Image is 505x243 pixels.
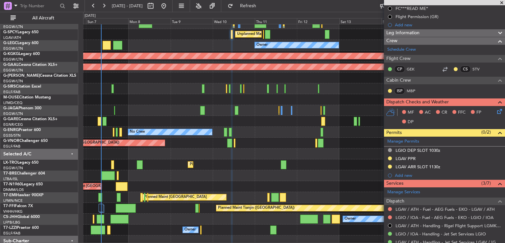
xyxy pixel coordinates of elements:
a: EGGW/LTN [3,46,23,51]
div: LGAV PPR [396,156,416,161]
a: LGAV/ATH [3,35,21,40]
span: Refresh [234,4,262,8]
a: EGGW/LTN [3,57,23,62]
span: G-SIRS [3,85,16,89]
span: Permits [386,129,402,137]
div: CP [394,66,405,73]
span: T7-N1960 [3,182,22,186]
a: LGAV / ATH - Fuel - AEG Fuels - EKO - LGAV / ATH [396,206,495,212]
button: Refresh [225,1,264,11]
a: EGNR/CEG [3,122,23,127]
a: G-[PERSON_NAME]Cessna Citation XLS [3,74,76,78]
span: Dispatch [386,198,404,205]
a: EGSS/STN [3,133,21,138]
div: [DATE] [84,13,96,19]
span: CR [442,109,447,116]
span: Dispatch Checks and Weather [386,98,449,106]
span: FP [476,109,481,116]
a: T7-LZZIPraetor 600 [3,226,39,230]
div: Sat 13 [339,18,381,24]
div: Owner [345,214,356,224]
div: LGIO DEP SLOT 1030z [396,148,440,153]
a: G-VNORChallenger 650 [3,139,48,143]
div: Sun 7 [86,18,128,24]
span: G-LEGC [3,41,17,45]
a: G-GAALCessna Citation XLS+ [3,63,58,67]
a: Schedule Crew [387,46,416,53]
a: LX-TROLegacy 650 [3,161,38,165]
a: Manage Permits [387,138,419,145]
a: G-GARECessna Citation XLS+ [3,117,58,121]
a: T7-EMIHawker 900XP [3,193,43,197]
a: EGGW/LTN [3,68,23,73]
div: Planned Maint Tianjin ([GEOGRAPHIC_DATA]) [218,203,295,213]
span: T7-BRE [3,172,17,175]
a: G-SIRSCitation Excel [3,85,41,89]
div: ISP [394,87,405,94]
a: LFMN/NCE [3,198,23,203]
div: Tue 9 [171,18,213,24]
a: G-LEGCLegacy 600 [3,41,38,45]
span: T7-EMI [3,193,16,197]
div: CS [460,66,471,73]
span: Crew [386,37,397,45]
span: CS-JHH [3,215,17,219]
a: G-JAGAPhenom 300 [3,106,41,110]
div: Add new [395,22,502,28]
a: LTBA/ISL [3,176,18,181]
span: T7-FFI [3,204,15,208]
a: VHHH/HKG [3,209,23,214]
span: Services [386,180,403,187]
span: [DATE] - [DATE] [112,3,143,9]
div: Thu 11 [255,18,297,24]
a: EGGW/LTN [3,24,23,29]
div: Planned Maint Dusseldorf [190,160,233,170]
span: (3/7) [481,180,491,187]
span: G-SPCY [3,30,17,34]
div: Owner [256,40,268,50]
span: G-ENRG [3,128,19,132]
button: All Aircraft [7,13,71,23]
span: Leg Information [386,29,420,37]
a: LGAV / ATH - Handling - Rigel Flight Support LGMK/JMK [396,223,502,229]
a: Manage Services [387,189,420,196]
a: MBP [407,88,421,94]
span: G-[PERSON_NAME] [3,74,40,78]
span: G-JAGA [3,106,18,110]
a: EGLF/FAB [3,231,20,236]
span: Flight Crew [386,55,411,63]
span: (0/2) [481,129,491,136]
a: DNMM/LOS [3,187,24,192]
span: MF [408,109,414,116]
span: LX-TRO [3,161,17,165]
span: G-GAAL [3,63,18,67]
div: Wed 10 [213,18,255,24]
a: T7-N1960Legacy 650 [3,182,43,186]
a: G-SPCYLegacy 650 [3,30,38,34]
span: DP [408,119,414,125]
a: CS-JHHGlobal 6000 [3,215,40,219]
a: M-OUSECitation Mustang [3,95,51,99]
a: LGIO / IOA - Fuel - AEG Fuels - EKO - LGIO / IOA [396,215,493,220]
div: Mon 8 [128,18,170,24]
a: LFMD/CEQ [3,100,22,105]
span: FFC [458,109,466,116]
span: G-KGKG [3,52,19,56]
a: EGLF/FAB [3,90,20,94]
a: G-ENRGPraetor 600 [3,128,41,132]
span: Cabin Crew [386,77,411,84]
a: G-KGKGLegacy 600 [3,52,40,56]
a: GEK [407,66,421,72]
div: Unplanned Maint [GEOGRAPHIC_DATA] ([PERSON_NAME] Intl) [237,29,344,39]
a: EGGW/LTN [3,79,23,84]
a: EGGW/LTN [3,166,23,171]
div: No Crew [130,127,145,137]
span: M-OUSE [3,95,19,99]
div: Add new [395,173,502,178]
a: EGGW/LTN [3,111,23,116]
span: G-GARE [3,117,18,121]
div: Fri 12 [297,18,339,24]
span: T7-LZZI [3,226,17,230]
a: LGIO / IOA - Handling - Jet Set Services LGIO [396,231,486,237]
div: LGAV ARR SLOT 1130z [396,164,440,170]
